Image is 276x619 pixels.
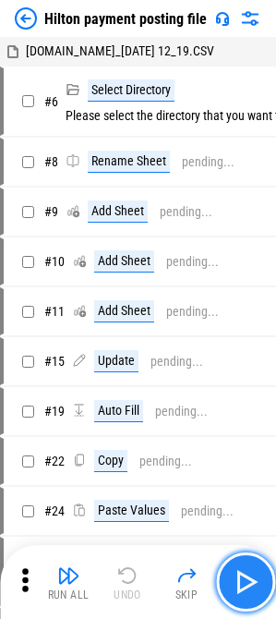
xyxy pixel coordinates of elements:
div: pending... [150,355,203,369]
span: # 8 [44,154,58,169]
div: Add Sheet [94,300,154,322]
button: Run All [39,560,98,604]
button: Skip [157,560,216,604]
div: Auto Fill [94,400,143,422]
div: pending... [166,255,219,269]
div: Add Sheet [88,200,148,223]
div: Run All [48,589,90,601]
div: pending... [155,405,208,419]
span: # 9 [44,204,58,219]
span: # 24 [44,504,65,518]
div: Add Sheet [94,250,154,273]
span: # 10 [44,254,65,269]
div: pending... [160,205,212,219]
div: Skip [175,589,198,601]
div: Rename Sheet [88,151,170,173]
div: Paste Values [94,500,169,522]
img: Back [15,7,37,30]
div: pending... [181,504,234,518]
span: # 15 [44,354,65,369]
span: [DOMAIN_NAME]_[DATE] 12_19.CSV [26,43,214,58]
div: Select Directory [88,79,174,102]
img: Skip [175,564,198,587]
div: Update [94,350,138,372]
span: # 22 [44,454,65,468]
img: Support [215,11,230,26]
div: pending... [139,455,192,468]
span: # 6 [44,94,58,109]
span: # 11 [44,304,65,319]
div: Copy [94,450,127,472]
span: # 19 [44,404,65,419]
img: Settings menu [239,7,261,30]
img: Run All [57,564,79,587]
div: pending... [166,305,219,319]
img: Main button [231,567,260,597]
div: Hilton payment posting file [44,10,207,28]
div: pending... [182,155,234,169]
